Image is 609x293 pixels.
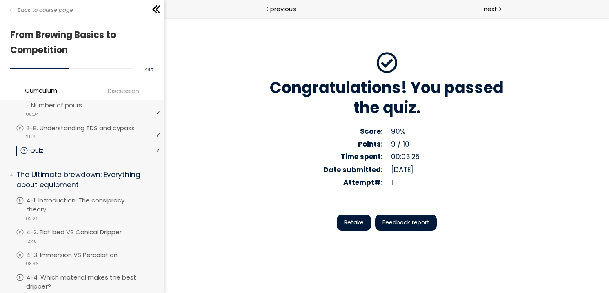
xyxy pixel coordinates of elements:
[211,197,272,213] button: Feedback report
[10,6,73,14] a: Back to course page
[193,121,218,131] strong: Points:
[26,133,36,140] span: 21:19
[270,4,296,13] span: previous
[218,200,265,209] span: Feedback report
[26,215,39,222] span: 02:26
[30,146,60,155] p: Quiz
[196,109,218,118] strong: Score:
[172,197,207,213] button: Retake
[26,92,160,110] p: 3-7. Understanding brewing variables - Number of pours
[180,200,199,209] span: Retake
[176,134,218,144] strong: Time spent:
[227,121,245,131] span: 9 / 10
[227,147,249,157] span: [DATE]
[484,4,497,13] span: next
[16,170,154,190] p: The Ultimate brewdown: Everything about equipment
[227,109,241,118] span: 90%
[26,196,160,214] p: 4-1. Introduction: The consipracy theory
[25,86,57,95] span: Curriculum
[108,86,139,95] span: Discussion
[179,160,218,169] strong: Attempt#:
[227,160,229,169] span: 1
[26,124,151,133] p: 3-8. Understanding TDS and bypass
[26,111,39,118] span: 08:04
[18,6,73,14] span: Back to course page
[10,27,150,58] h1: From Brewing Basics to Competition
[159,147,218,157] strong: Date submitted:
[104,60,341,100] h3: Congratulations! You passed the quiz.
[227,134,255,144] span: 00:03:25
[145,67,154,73] span: 48 %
